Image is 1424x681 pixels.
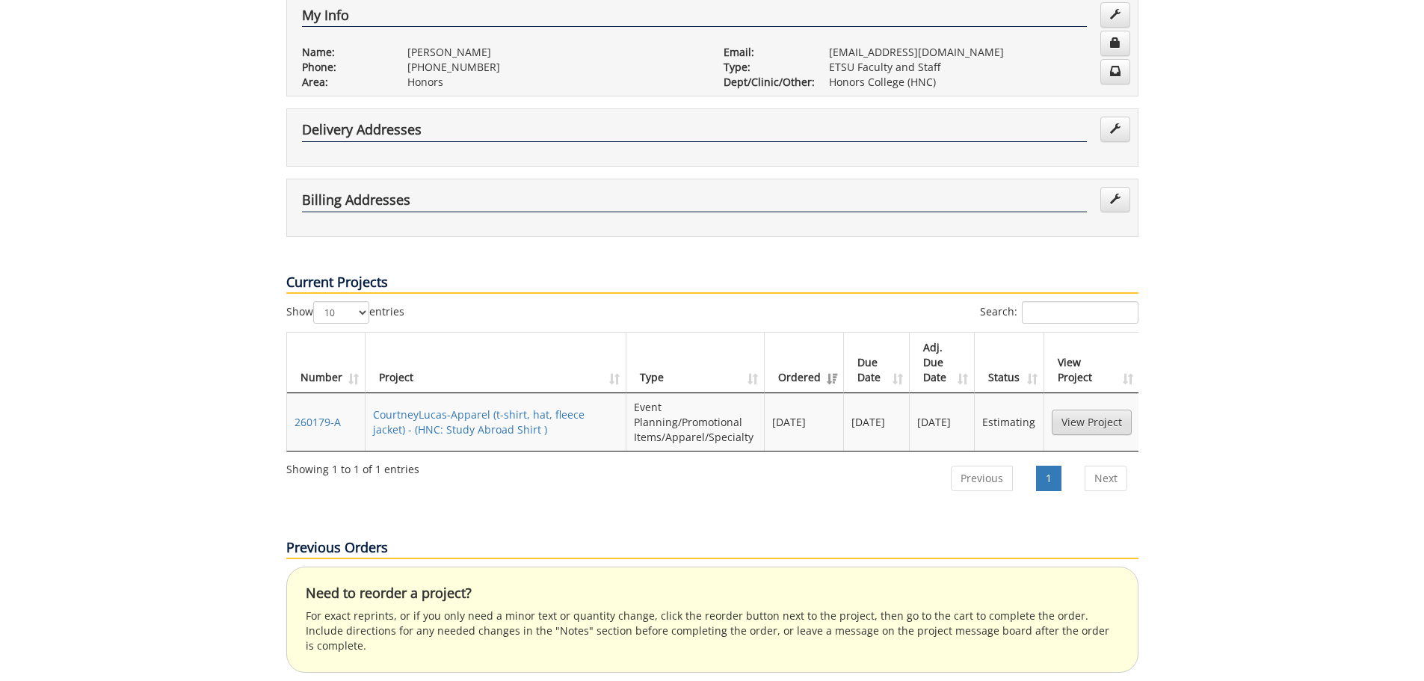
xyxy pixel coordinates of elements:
[975,393,1044,451] td: Estimating
[951,466,1013,491] a: Previous
[765,333,844,393] th: Ordered: activate to sort column ascending
[287,333,366,393] th: Number: activate to sort column ascending
[407,75,701,90] p: Honors
[1044,333,1139,393] th: View Project: activate to sort column ascending
[765,393,844,451] td: [DATE]
[724,60,807,75] p: Type:
[1036,466,1061,491] a: 1
[286,538,1138,559] p: Previous Orders
[302,60,385,75] p: Phone:
[910,333,975,393] th: Adj. Due Date: activate to sort column ascending
[626,393,765,451] td: Event Planning/Promotional Items/Apparel/Specialty
[302,8,1087,28] h4: My Info
[302,193,1087,212] h4: Billing Addresses
[286,301,404,324] label: Show entries
[407,45,701,60] p: [PERSON_NAME]
[724,75,807,90] p: Dept/Clinic/Other:
[1100,31,1130,56] a: Change Password
[626,333,765,393] th: Type: activate to sort column ascending
[829,60,1123,75] p: ETSU Faculty and Staff
[286,456,419,477] div: Showing 1 to 1 of 1 entries
[1022,301,1138,324] input: Search:
[844,393,910,451] td: [DATE]
[975,333,1044,393] th: Status: activate to sort column ascending
[1052,410,1132,435] a: View Project
[844,333,910,393] th: Due Date: activate to sort column ascending
[302,123,1087,142] h4: Delivery Addresses
[366,333,626,393] th: Project: activate to sort column ascending
[829,75,1123,90] p: Honors College (HNC)
[1100,117,1130,142] a: Edit Addresses
[829,45,1123,60] p: [EMAIL_ADDRESS][DOMAIN_NAME]
[306,608,1119,653] p: For exact reprints, or if you only need a minor text or quantity change, click the reorder button...
[1085,466,1127,491] a: Next
[407,60,701,75] p: [PHONE_NUMBER]
[1100,187,1130,212] a: Edit Addresses
[1100,2,1130,28] a: Edit Info
[302,75,385,90] p: Area:
[295,415,341,429] a: 260179-A
[910,393,975,451] td: [DATE]
[373,407,585,437] a: CourtneyLucas-Apparel (t-shirt, hat, fleece jacket) - (HNC: Study Abroad Shirt )
[306,586,1119,601] h4: Need to reorder a project?
[302,45,385,60] p: Name:
[724,45,807,60] p: Email:
[980,301,1138,324] label: Search:
[313,301,369,324] select: Showentries
[286,273,1138,294] p: Current Projects
[1100,59,1130,84] a: Change Communication Preferences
